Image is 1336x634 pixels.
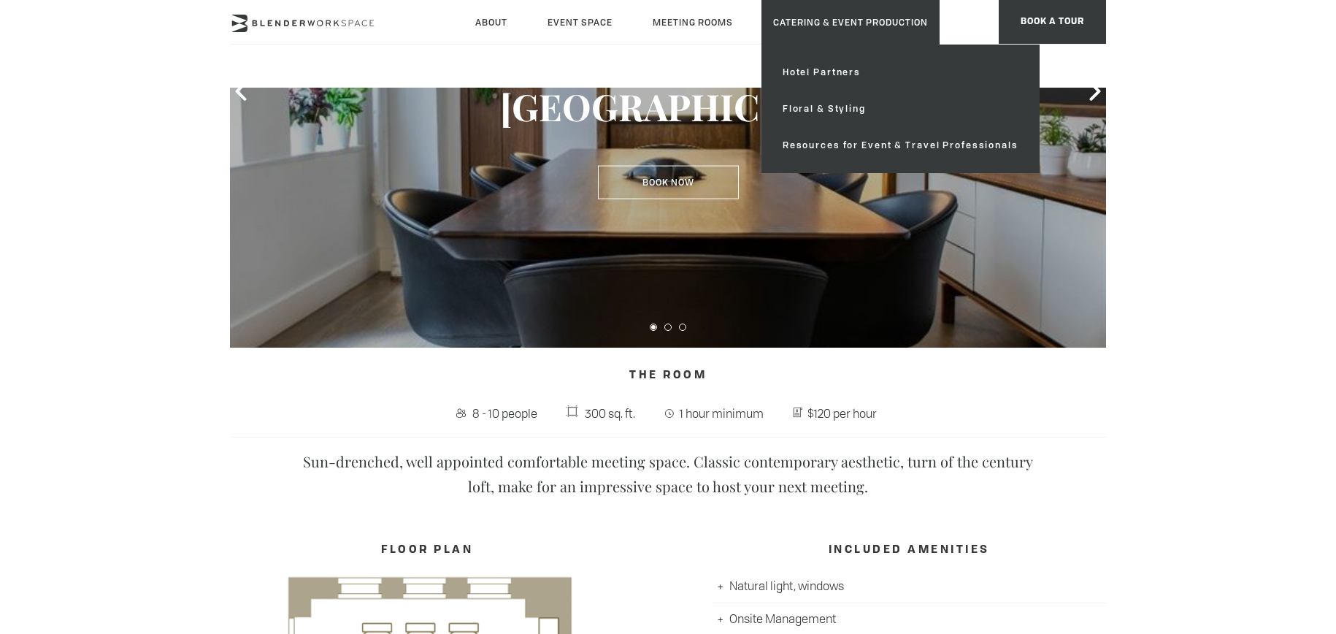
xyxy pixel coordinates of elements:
[1073,447,1336,634] iframe: Chat Widget
[230,537,624,565] h4: FLOOR PLAN
[598,166,739,199] a: Book Now
[469,402,541,425] span: 8 - 10 people
[581,402,639,425] span: 300 sq. ft.
[771,54,1030,91] a: Hotel Partners
[500,39,836,129] h3: Meeting Room [GEOGRAPHIC_DATA]
[805,402,881,425] span: $120 per hour
[230,362,1106,390] h4: The Room
[712,537,1106,565] h4: INCLUDED AMENITIES
[771,91,1030,127] a: Floral & Styling
[303,449,1033,499] p: Sun-drenched, well appointed comfortable meeting space. Classic contemporary aesthetic, turn of t...
[676,402,767,425] span: 1 hour minimum
[771,127,1030,164] a: Resources for Event & Travel Professionals
[712,570,1106,603] li: Natural light, windows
